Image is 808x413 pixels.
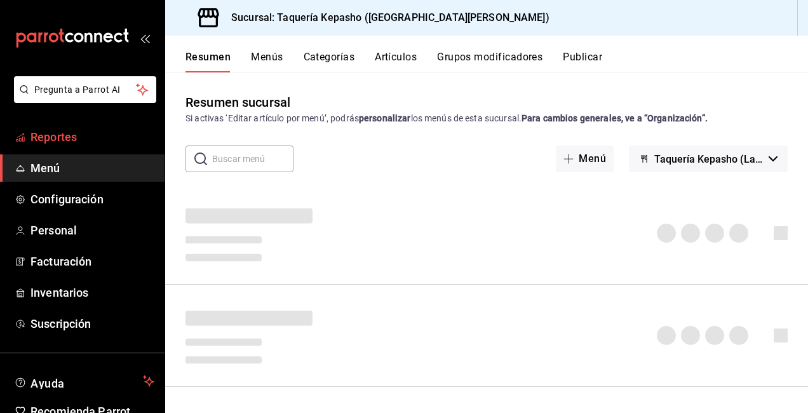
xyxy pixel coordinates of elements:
button: Publicar [563,51,602,72]
button: Artículos [375,51,417,72]
div: Resumen sucursal [185,93,290,112]
button: Resumen [185,51,231,72]
span: Menú [30,159,154,177]
a: Pregunta a Parrot AI [9,92,156,105]
button: Taquería Kepasho (Las [PERSON_NAME]) [629,146,788,172]
strong: personalizar [359,113,411,123]
span: Facturación [30,253,154,270]
button: open_drawer_menu [140,33,150,43]
div: navigation tabs [185,51,808,72]
button: Pregunta a Parrot AI [14,76,156,103]
span: Inventarios [30,284,154,301]
h3: Sucursal: Taquería Kepasho ([GEOGRAPHIC_DATA][PERSON_NAME]) [221,10,549,25]
span: Configuración [30,191,154,208]
button: Categorías [304,51,355,72]
span: Suscripción [30,315,154,332]
input: Buscar menú [212,146,293,172]
button: Menús [251,51,283,72]
button: Menú [556,146,614,172]
span: Ayuda [30,374,138,389]
button: Grupos modificadores [437,51,542,72]
span: Taquería Kepasho (Las [PERSON_NAME]) [654,153,764,165]
span: Pregunta a Parrot AI [34,83,137,97]
div: Si activas ‘Editar artículo por menú’, podrás los menús de esta sucursal. [185,112,788,125]
strong: Para cambios generales, ve a “Organización”. [522,113,708,123]
span: Reportes [30,128,154,146]
span: Personal [30,222,154,239]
